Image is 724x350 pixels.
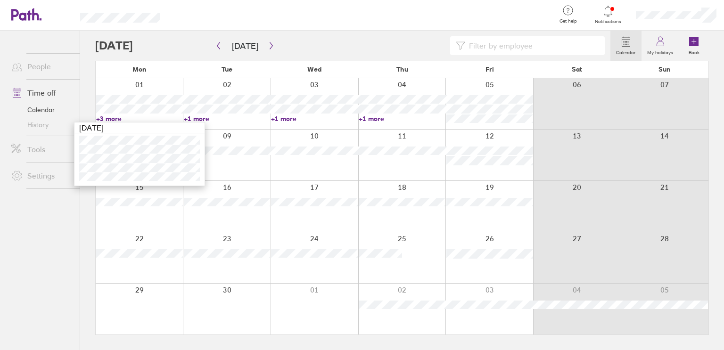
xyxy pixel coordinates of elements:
[224,38,266,54] button: [DATE]
[4,117,80,132] a: History
[184,114,271,123] a: +1 more
[572,65,582,73] span: Sat
[132,65,147,73] span: Mon
[396,65,408,73] span: Thu
[4,83,80,102] a: Time off
[96,114,183,123] a: +3 more
[610,47,642,56] label: Calendar
[465,37,599,55] input: Filter by employee
[74,122,205,133] div: [DATE]
[610,31,642,61] a: Calendar
[593,5,624,24] a: Notifications
[4,140,80,159] a: Tools
[4,166,80,185] a: Settings
[4,57,80,76] a: People
[642,31,679,61] a: My holidays
[4,102,80,117] a: Calendar
[642,47,679,56] label: My holidays
[679,31,709,61] a: Book
[553,18,584,24] span: Get help
[307,65,321,73] span: Wed
[271,114,358,123] a: +1 more
[593,19,624,24] span: Notifications
[658,65,671,73] span: Sun
[359,114,445,123] a: +1 more
[222,65,232,73] span: Tue
[485,65,494,73] span: Fri
[683,47,705,56] label: Book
